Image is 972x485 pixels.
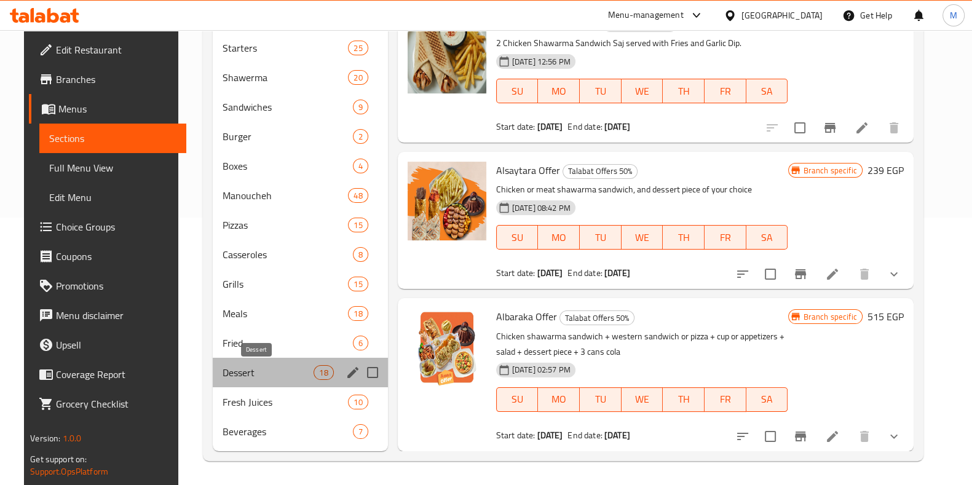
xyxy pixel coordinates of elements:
div: items [353,159,368,173]
div: Sandwiches9 [213,92,388,122]
b: [DATE] [537,119,563,135]
div: items [353,247,368,262]
div: items [348,41,368,55]
div: Boxes4 [213,151,388,181]
button: SA [746,387,788,412]
button: TH [663,79,705,103]
button: SU [496,387,539,412]
p: Chicken shawarma sandwich + western sandwich or pizza + cup or appetizers + salad + dessert piece... [496,329,788,360]
a: Edit menu item [825,267,840,282]
span: Coverage Report [56,367,176,382]
span: Sections [49,131,176,146]
button: TU [580,225,622,250]
a: Sections [39,124,186,153]
b: [DATE] [604,427,630,443]
div: Starters [223,41,349,55]
span: 8 [354,249,368,261]
button: WE [622,79,663,103]
img: Albaraka Offer [408,308,486,387]
span: WE [626,229,658,246]
span: M [950,9,957,22]
div: items [353,424,368,439]
span: Albaraka Offer [496,307,557,326]
div: Shawerma20 [213,63,388,92]
button: TH [663,225,705,250]
span: 20 [349,72,367,84]
span: 4 [354,160,368,172]
span: TH [668,82,700,100]
span: Fresh Juices [223,395,349,409]
span: MO [543,82,575,100]
button: TU [580,387,622,412]
span: FR [709,82,741,100]
span: Upsell [56,337,176,352]
svg: Show Choices [887,267,901,282]
div: items [348,306,368,321]
a: Edit menu item [855,120,869,135]
div: Starters25 [213,33,388,63]
button: Branch-specific-item [786,422,815,451]
span: Branch specific [799,311,862,323]
div: Meals18 [213,299,388,328]
span: Start date: [496,427,535,443]
a: Support.OpsPlatform [30,463,108,479]
span: SA [751,82,783,100]
b: [DATE] [604,119,630,135]
a: Upsell [29,330,186,360]
span: Meals [223,306,349,321]
h6: 515 EGP [867,308,904,325]
div: Fresh Juices10 [213,387,388,417]
div: items [353,129,368,144]
span: Start date: [496,265,535,281]
span: Dessert [223,365,314,380]
span: Menus [58,101,176,116]
button: WE [622,225,663,250]
span: End date: [567,119,602,135]
div: Beverages7 [213,417,388,446]
a: Full Menu View [39,153,186,183]
span: 2 [354,131,368,143]
span: SU [502,82,534,100]
a: Edit menu item [825,429,840,444]
button: sort-choices [728,259,757,289]
b: [DATE] [537,265,563,281]
button: TH [663,387,705,412]
span: Alsaytara Offer [496,161,560,179]
span: 18 [314,367,333,379]
div: items [348,70,368,85]
span: Select to update [757,261,783,287]
span: TU [585,229,617,246]
span: SA [751,229,783,246]
span: SU [502,229,534,246]
span: Version: [30,430,60,446]
div: Talabat Offers 50% [563,164,638,179]
b: [DATE] [604,265,630,281]
span: TH [668,229,700,246]
button: SU [496,225,539,250]
span: Select to update [787,115,813,141]
span: Pizzas [223,218,349,232]
span: Fried [223,336,353,350]
div: Talabat Offers 50% [559,310,634,325]
span: Sandwiches [223,100,353,114]
button: sort-choices [728,422,757,451]
button: SA [746,225,788,250]
div: Grills15 [213,269,388,299]
span: 25 [349,42,367,54]
span: Menu disclaimer [56,308,176,323]
button: MO [538,225,580,250]
a: Menu disclaimer [29,301,186,330]
div: Boxes [223,159,353,173]
img: Alsaytara Offer [408,162,486,240]
button: SA [746,79,788,103]
span: 9 [354,101,368,113]
a: Edit Menu [39,183,186,212]
div: Pizzas15 [213,210,388,240]
span: 18 [349,308,367,320]
button: FR [705,225,746,250]
span: Talabat Offers 50% [560,311,634,325]
span: 10 [349,396,367,408]
div: Beverages [223,424,353,439]
button: delete [879,113,909,143]
div: items [348,218,368,232]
